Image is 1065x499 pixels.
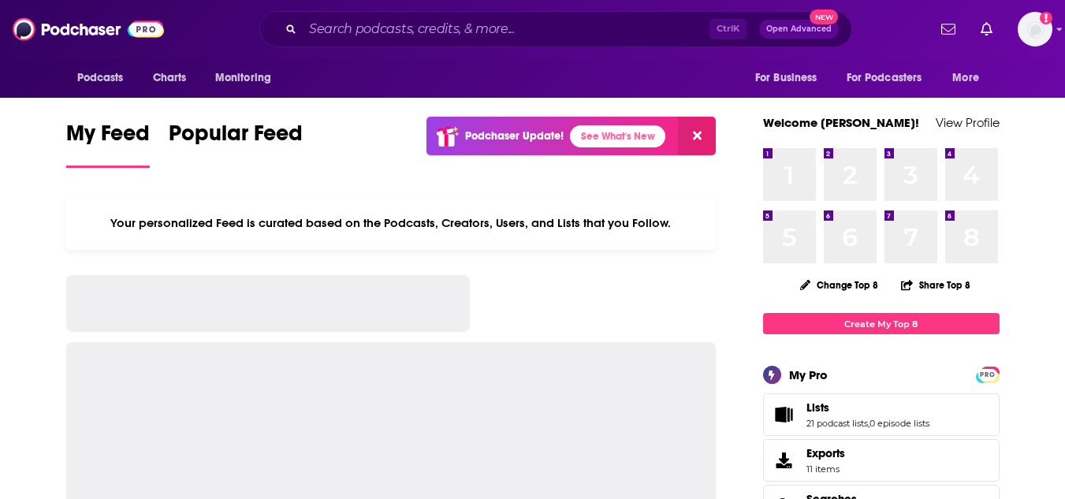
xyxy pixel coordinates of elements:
[847,67,922,89] span: For Podcasters
[763,439,1000,482] a: Exports
[1018,12,1052,47] span: Logged in as megcassidy
[66,63,144,93] button: open menu
[900,270,971,300] button: Share Top 8
[941,63,999,93] button: open menu
[763,393,1000,436] span: Lists
[143,63,196,93] a: Charts
[974,16,999,43] a: Show notifications dropdown
[169,120,303,168] a: Popular Feed
[836,63,945,93] button: open menu
[806,464,845,475] span: 11 items
[215,67,271,89] span: Monitoring
[1040,12,1052,24] svg: Add a profile image
[66,120,150,156] span: My Feed
[465,129,564,143] p: Podchaser Update!
[570,125,665,147] a: See What's New
[763,115,919,130] a: Welcome [PERSON_NAME]!
[759,20,839,39] button: Open AdvancedNew
[806,418,868,429] a: 21 podcast lists
[868,418,870,429] span: ,
[169,120,303,156] span: Popular Feed
[77,67,124,89] span: Podcasts
[769,404,800,426] a: Lists
[806,400,929,415] a: Lists
[952,67,979,89] span: More
[935,16,962,43] a: Show notifications dropdown
[709,19,747,39] span: Ctrl K
[763,313,1000,334] a: Create My Top 8
[810,9,838,24] span: New
[1018,12,1052,47] button: Show profile menu
[766,25,832,33] span: Open Advanced
[303,17,709,42] input: Search podcasts, credits, & more...
[789,367,828,382] div: My Pro
[870,418,929,429] a: 0 episode lists
[66,196,717,250] div: Your personalized Feed is curated based on the Podcasts, Creators, Users, and Lists that you Follow.
[769,449,800,471] span: Exports
[744,63,837,93] button: open menu
[936,115,1000,130] a: View Profile
[791,275,888,295] button: Change Top 8
[259,11,852,47] div: Search podcasts, credits, & more...
[806,400,829,415] span: Lists
[153,67,187,89] span: Charts
[1018,12,1052,47] img: User Profile
[978,368,997,380] a: PRO
[806,446,845,460] span: Exports
[978,369,997,381] span: PRO
[755,67,817,89] span: For Business
[204,63,292,93] button: open menu
[13,14,164,44] img: Podchaser - Follow, Share and Rate Podcasts
[66,120,150,168] a: My Feed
